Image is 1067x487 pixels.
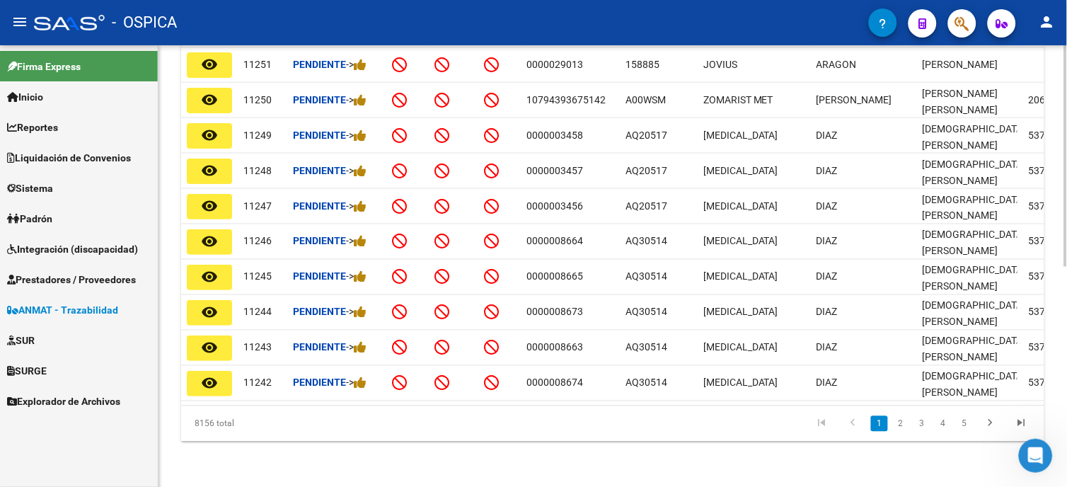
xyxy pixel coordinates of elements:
span: [MEDICAL_DATA] [703,130,778,141]
span: DIAZ [817,342,838,353]
span: DIAZ [817,377,838,389]
span: -> [346,130,367,141]
span: 0000029013 [526,59,583,70]
span: [MEDICAL_DATA] [703,200,778,212]
span: [PERSON_NAME] [817,94,892,105]
mat-icon: person [1039,13,1056,30]
span: Reportes [7,120,58,135]
span: -> [346,200,367,212]
span: [PERSON_NAME] [923,59,998,70]
span: AQ30514 [625,271,667,282]
span: Inicio [7,89,43,105]
span: 11251 [243,59,272,70]
span: -> [346,342,367,353]
span: 11250 [243,94,272,105]
span: DIAZ [817,130,838,141]
mat-icon: remove_red_eye [201,91,218,108]
span: 11247 [243,200,272,212]
strong: Pendiente [293,342,346,353]
a: go to first page [809,416,836,432]
li: page 4 [933,412,954,436]
span: A00WSM [625,94,666,105]
span: [DEMOGRAPHIC_DATA][PERSON_NAME] [PERSON_NAME] [923,265,1026,309]
mat-icon: remove_red_eye [201,268,218,285]
span: ZOMARIST MET [703,94,773,105]
span: -> [346,377,367,389]
span: [DEMOGRAPHIC_DATA][PERSON_NAME] [PERSON_NAME] [923,371,1026,415]
span: ARAGON [817,59,857,70]
span: Padrón [7,211,52,227]
a: 2 [892,416,909,432]
span: Explorador de Archivos [7,394,120,409]
span: - OSPICA [112,7,177,38]
span: -> [346,306,367,318]
span: AQ20517 [625,165,667,176]
mat-icon: remove_red_eye [201,339,218,356]
span: [DEMOGRAPHIC_DATA][PERSON_NAME] [PERSON_NAME] [923,300,1026,344]
li: page 2 [890,412,911,436]
span: AQ20517 [625,200,667,212]
span: [MEDICAL_DATA] [703,165,778,176]
mat-icon: remove_red_eye [201,162,218,179]
span: Firma Express [7,59,81,74]
span: Prestadores / Proveedores [7,272,136,287]
strong: Pendiente [293,165,346,176]
span: [MEDICAL_DATA] [703,236,778,247]
strong: Pendiente [293,94,346,105]
span: DIAZ [817,165,838,176]
span: DIAZ [817,306,838,318]
a: 5 [956,416,973,432]
span: 11248 [243,165,272,176]
iframe: Intercom live chat [1019,439,1053,473]
span: 0000003458 [526,130,583,141]
span: 0000008665 [526,271,583,282]
strong: Pendiente [293,377,346,389]
a: 1 [871,416,888,432]
strong: Pendiente [293,236,346,247]
span: [MEDICAL_DATA] [703,271,778,282]
span: 11249 [243,130,272,141]
span: JOVIUS [703,59,737,70]
span: DIAZ [817,236,838,247]
span: Sistema [7,181,53,196]
span: [MEDICAL_DATA] [703,306,778,318]
span: 0000003456 [526,200,583,212]
span: 11246 [243,236,272,247]
span: [DEMOGRAPHIC_DATA][PERSON_NAME] [PERSON_NAME] [923,194,1026,238]
span: -> [346,165,367,176]
span: 0000008674 [526,377,583,389]
span: -> [346,59,367,70]
span: 158885 [625,59,659,70]
span: AQ30514 [625,306,667,318]
span: 11244 [243,306,272,318]
strong: Pendiente [293,59,346,70]
strong: Pendiente [293,271,346,282]
span: 11242 [243,377,272,389]
span: -> [346,236,367,247]
span: AQ30514 [625,377,667,389]
span: [DEMOGRAPHIC_DATA][PERSON_NAME] [PERSON_NAME] [923,159,1026,202]
span: 0000008664 [526,236,583,247]
span: [MEDICAL_DATA] [703,342,778,353]
span: 10794393675142 [526,94,606,105]
span: AQ30514 [625,342,667,353]
span: 11245 [243,271,272,282]
span: DIAZ [817,200,838,212]
span: AQ20517 [625,130,667,141]
strong: Pendiente [293,130,346,141]
span: SUR [7,333,35,348]
span: [DEMOGRAPHIC_DATA][PERSON_NAME] [PERSON_NAME] [923,229,1026,273]
span: ANMAT - Trazabilidad [7,302,118,318]
span: SURGE [7,363,47,379]
span: -> [346,94,367,105]
mat-icon: remove_red_eye [201,56,218,73]
span: Integración (discapacidad) [7,241,138,257]
span: [DEMOGRAPHIC_DATA][PERSON_NAME] [PERSON_NAME] [923,336,1026,379]
a: go to last page [1008,416,1035,432]
span: 0000008663 [526,342,583,353]
li: page 5 [954,412,975,436]
mat-icon: remove_red_eye [201,197,218,214]
mat-icon: remove_red_eye [201,374,218,391]
strong: Pendiente [293,200,346,212]
span: DIAZ [817,271,838,282]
